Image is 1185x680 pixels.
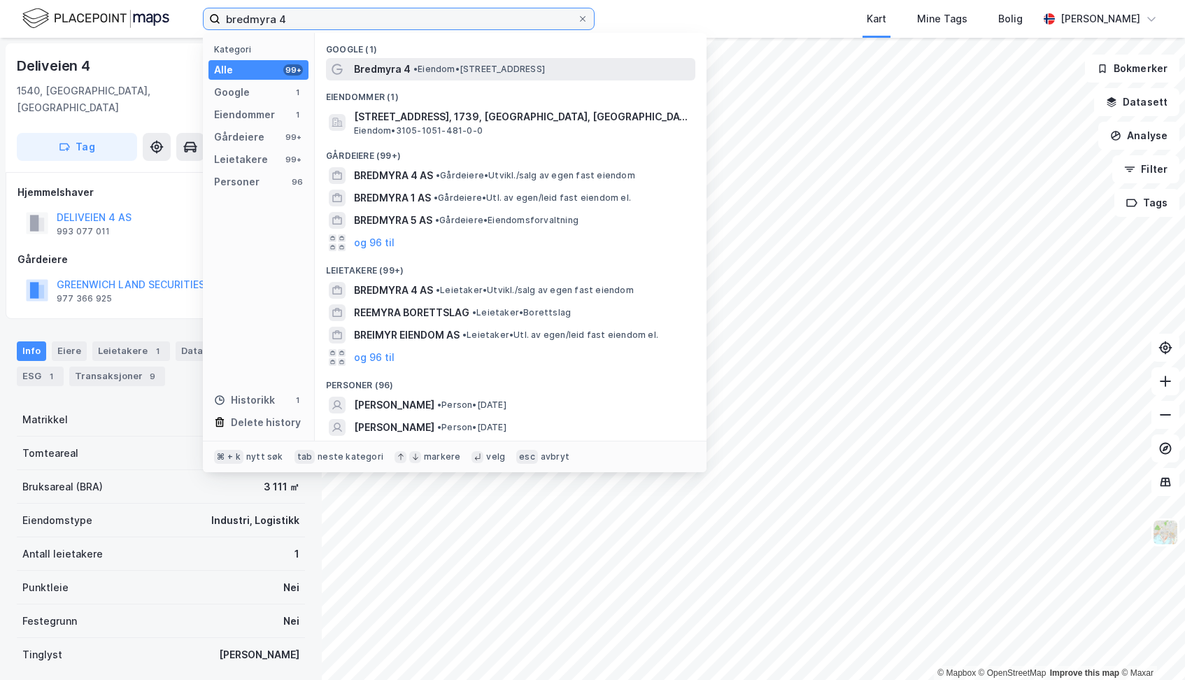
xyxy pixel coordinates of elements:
[283,154,303,165] div: 99+
[437,399,441,410] span: •
[214,44,308,55] div: Kategori
[937,668,976,678] a: Mapbox
[1114,189,1179,217] button: Tags
[283,613,299,630] div: Nei
[214,450,243,464] div: ⌘ + k
[434,192,631,204] span: Gårdeiere • Utl. av egen/leid fast eiendom el.
[1152,519,1179,546] img: Z
[917,10,967,27] div: Mine Tags
[354,212,432,229] span: BREDMYRA 5 AS
[22,546,103,562] div: Antall leietakere
[435,215,439,225] span: •
[354,61,411,78] span: Bredmyra 4
[57,293,112,304] div: 977 366 925
[264,479,299,495] div: 3 111 ㎡
[214,129,264,146] div: Gårdeiere
[22,6,169,31] img: logo.f888ab2527a4732fd821a326f86c7f29.svg
[283,132,303,143] div: 99+
[472,307,571,318] span: Leietaker • Borettslag
[292,395,303,406] div: 1
[214,151,268,168] div: Leietakere
[462,330,658,341] span: Leietaker • Utl. av egen/leid fast eiendom el.
[176,341,245,361] div: Datasett
[541,451,569,462] div: avbryt
[22,579,69,596] div: Punktleie
[22,411,68,428] div: Matrikkel
[486,451,505,462] div: velg
[354,397,434,413] span: [PERSON_NAME]
[283,579,299,596] div: Nei
[437,422,441,432] span: •
[92,341,170,361] div: Leietakere
[354,167,433,184] span: BREDMYRA 4 AS
[354,349,395,366] button: og 96 til
[17,55,93,77] div: Deliveien 4
[315,80,707,106] div: Eiendommer (1)
[462,330,467,340] span: •
[214,62,233,78] div: Alle
[292,176,303,187] div: 96
[283,64,303,76] div: 99+
[150,344,164,358] div: 1
[246,451,283,462] div: nytt søk
[44,369,58,383] div: 1
[292,109,303,120] div: 1
[22,445,78,462] div: Tomteareal
[354,234,395,251] button: og 96 til
[69,367,165,386] div: Transaksjoner
[1098,122,1179,150] button: Analyse
[315,369,707,394] div: Personer (96)
[22,512,92,529] div: Eiendomstype
[214,173,260,190] div: Personer
[354,282,433,299] span: BREDMYRA 4 AS
[435,215,579,226] span: Gårdeiere • Eiendomsforvaltning
[17,184,304,201] div: Hjemmelshaver
[231,414,301,431] div: Delete history
[1050,668,1119,678] a: Improve this map
[354,190,431,206] span: BREDMYRA 1 AS
[214,392,275,409] div: Historikk
[17,83,246,116] div: 1540, [GEOGRAPHIC_DATA], [GEOGRAPHIC_DATA]
[354,419,434,436] span: [PERSON_NAME]
[219,646,299,663] div: [PERSON_NAME]
[220,8,577,29] input: Søk på adresse, matrikkel, gårdeiere, leietakere eller personer
[17,251,304,268] div: Gårdeiere
[57,226,110,237] div: 993 077 011
[214,106,275,123] div: Eiendommer
[315,139,707,164] div: Gårdeiere (99+)
[354,304,469,321] span: REEMYRA BORETTSLAG
[295,546,299,562] div: 1
[354,327,460,343] span: BREIMYR EIENDOM AS
[436,170,635,181] span: Gårdeiere • Utvikl./salg av egen fast eiendom
[22,646,62,663] div: Tinglyst
[295,450,315,464] div: tab
[1112,155,1179,183] button: Filter
[413,64,418,74] span: •
[436,170,440,180] span: •
[318,451,383,462] div: neste kategori
[17,133,137,161] button: Tag
[413,64,545,75] span: Eiendom • [STREET_ADDRESS]
[436,285,440,295] span: •
[998,10,1023,27] div: Bolig
[436,285,634,296] span: Leietaker • Utvikl./salg av egen fast eiendom
[424,451,460,462] div: markere
[354,108,690,125] span: [STREET_ADDRESS], 1739, [GEOGRAPHIC_DATA], [GEOGRAPHIC_DATA]
[1085,55,1179,83] button: Bokmerker
[17,341,46,361] div: Info
[437,399,506,411] span: Person • [DATE]
[1094,88,1179,116] button: Datasett
[354,125,483,136] span: Eiendom • 3105-1051-481-0-0
[434,192,438,203] span: •
[1115,613,1185,680] iframe: Chat Widget
[867,10,886,27] div: Kart
[292,87,303,98] div: 1
[22,479,103,495] div: Bruksareal (BRA)
[472,307,476,318] span: •
[315,33,707,58] div: Google (1)
[315,254,707,279] div: Leietakere (99+)
[211,512,299,529] div: Industri, Logistikk
[979,668,1046,678] a: OpenStreetMap
[17,367,64,386] div: ESG
[1115,613,1185,680] div: Kontrollprogram for chat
